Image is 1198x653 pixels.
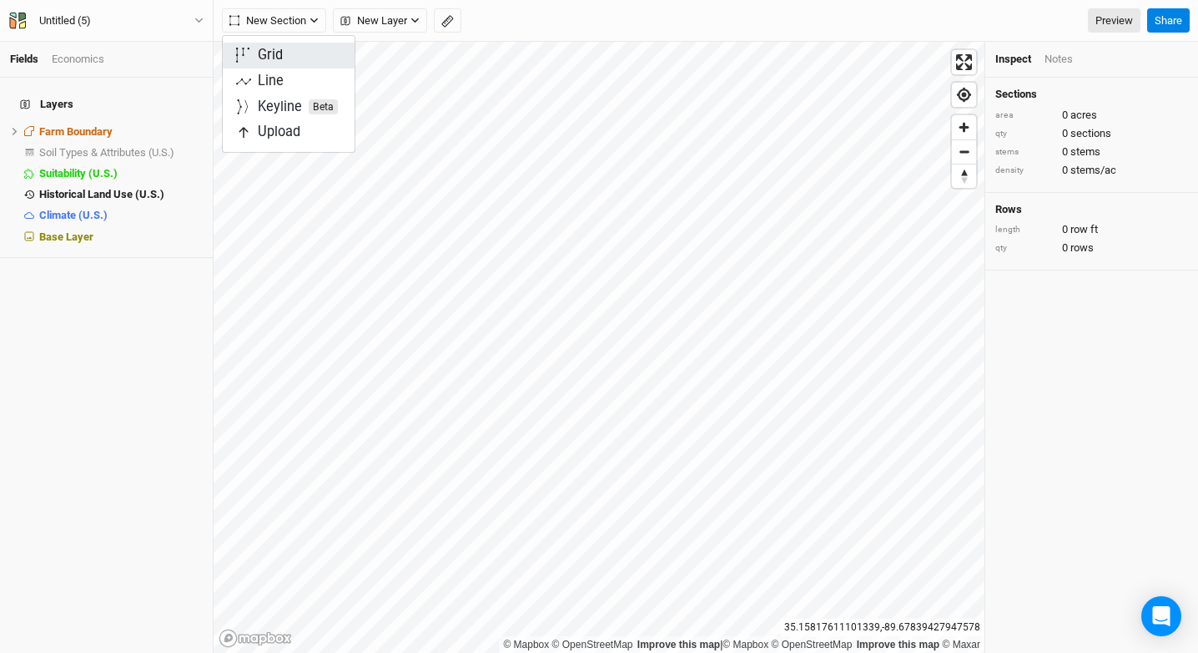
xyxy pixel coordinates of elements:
[258,72,284,91] div: Line
[10,88,203,121] h4: Layers
[995,109,1054,122] div: area
[995,108,1188,123] div: 0
[952,140,976,164] span: Zoom out
[39,146,174,159] span: Soil Types & Attributes (U.S.)
[39,230,93,243] span: Base Layer
[39,209,203,222] div: Climate (U.S.)
[503,636,980,653] div: |
[995,240,1188,256] div: 0
[1070,163,1116,178] span: stems/ac
[258,98,338,117] div: Keyline
[995,146,1054,159] div: stems
[995,242,1054,255] div: qty
[995,222,1188,237] div: 0
[1070,108,1097,123] span: acres
[995,144,1188,159] div: 0
[39,13,91,29] div: Untitled (5)
[39,167,118,180] span: Suitability (U.S.)
[222,8,326,33] button: New Section
[309,99,338,114] span: Beta
[39,125,203,139] div: Farm Boundary
[942,639,980,650] a: Maxar
[995,126,1188,141] div: 0
[1070,144,1100,159] span: stems
[39,146,203,159] div: Soil Types & Attributes (U.S.)
[995,88,1188,101] h4: Sections
[995,224,1054,236] div: length
[10,53,38,65] a: Fields
[39,188,164,200] span: Historical Land Use (U.S.)
[340,13,407,29] span: New Layer
[434,8,461,33] button: Shortcut: M
[772,639,853,650] a: OpenStreetMap
[552,639,633,650] a: OpenStreetMap
[995,203,1188,216] h4: Rows
[1070,222,1098,237] span: row ft
[952,115,976,139] button: Zoom in
[39,167,203,180] div: Suitability (U.S.)
[8,12,204,30] button: Untitled (5)
[333,8,427,33] button: New Layer
[952,83,976,107] button: Find my location
[637,639,720,650] a: Improve this map
[952,164,976,188] button: Reset bearing to north
[1044,52,1073,67] div: Notes
[1088,8,1140,33] a: Preview
[219,629,292,648] a: Mapbox logo
[857,639,939,650] a: Improve this map
[1141,596,1181,636] div: Open Intercom Messenger
[214,42,984,653] canvas: Map
[1147,8,1190,33] button: Share
[52,52,104,67] div: Economics
[952,50,976,74] button: Enter fullscreen
[1070,126,1111,141] span: sections
[39,125,113,138] span: Farm Boundary
[1070,240,1094,256] span: rows
[236,123,300,142] span: Upload
[952,139,976,164] button: Zoom out
[39,209,108,221] span: Climate (U.S.)
[503,639,549,650] a: Mapbox
[39,230,203,244] div: Base Layer
[995,163,1188,178] div: 0
[995,165,1054,177] div: density
[229,13,306,29] span: New Section
[995,128,1054,140] div: qty
[722,639,768,650] a: Mapbox
[995,52,1031,67] div: Inspect
[258,46,283,65] div: Grid
[780,619,984,636] div: 35.15817611101339 , -89.67839427947578
[39,188,203,201] div: Historical Land Use (U.S.)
